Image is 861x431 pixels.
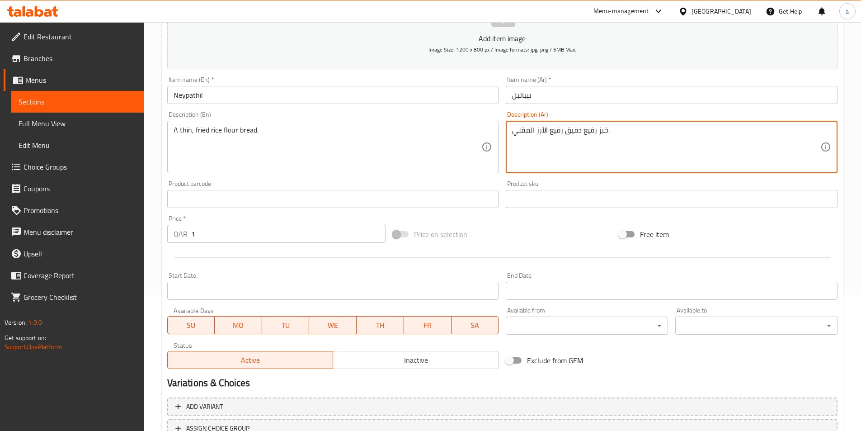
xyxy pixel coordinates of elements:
[28,317,42,328] span: 1.0.0
[846,6,849,16] span: a
[4,265,144,286] a: Coverage Report
[167,190,499,208] input: Please enter product barcode
[428,44,576,55] span: Image Size: 1200 x 800 px / Image formats: jpg, png / 5MB Max.
[262,316,310,334] button: TU
[506,190,837,208] input: Please enter product sku
[4,69,144,91] a: Menus
[675,317,837,335] div: ​
[11,134,144,156] a: Edit Menu
[4,178,144,199] a: Coupons
[19,96,136,107] span: Sections
[24,205,136,216] span: Promotions
[167,351,333,369] button: Active
[4,47,144,69] a: Branches
[337,354,495,367] span: Inactive
[186,401,223,412] span: Add variant
[24,292,136,303] span: Grocery Checklist
[174,126,482,169] textarea: A thin, fried rice flour bread.
[452,316,499,334] button: SA
[167,398,837,416] button: Add variant
[25,75,136,85] span: Menus
[171,354,329,367] span: Active
[360,319,400,332] span: TH
[24,161,136,172] span: Choice Groups
[218,319,259,332] span: MO
[309,316,357,334] button: WE
[506,86,837,104] input: Enter name Ar
[593,6,649,17] div: Menu-management
[24,248,136,259] span: Upsell
[24,227,136,237] span: Menu disclaimer
[167,86,499,104] input: Enter name En
[11,113,144,134] a: Full Menu View
[167,376,837,390] h2: Variations & Choices
[167,316,215,334] button: SU
[5,317,27,328] span: Version:
[4,221,144,243] a: Menu disclaimer
[24,183,136,194] span: Coupons
[191,225,386,243] input: Please enter price
[19,118,136,129] span: Full Menu View
[4,156,144,178] a: Choice Groups
[4,26,144,47] a: Edit Restaurant
[357,316,404,334] button: TH
[408,319,448,332] span: FR
[512,126,820,169] textarea: خبز رفيع دقيق رفيع الأرز المقلي.
[215,316,262,334] button: MO
[404,316,452,334] button: FR
[5,332,46,344] span: Get support on:
[171,319,212,332] span: SU
[455,319,495,332] span: SA
[19,140,136,151] span: Edit Menu
[24,53,136,64] span: Branches
[24,31,136,42] span: Edit Restaurant
[414,229,467,240] span: Price on selection
[174,228,188,239] p: QAR
[313,319,353,332] span: WE
[11,91,144,113] a: Sections
[24,270,136,281] span: Coverage Report
[692,6,751,16] div: [GEOGRAPHIC_DATA]
[181,33,823,44] p: Add item image
[640,229,669,240] span: Free item
[333,351,499,369] button: Inactive
[527,355,583,366] span: Exclude from GEM
[5,341,62,353] a: Support.OpsPlatform
[4,243,144,265] a: Upsell
[506,317,668,335] div: ​
[4,199,144,221] a: Promotions
[266,319,306,332] span: TU
[4,286,144,308] a: Grocery Checklist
